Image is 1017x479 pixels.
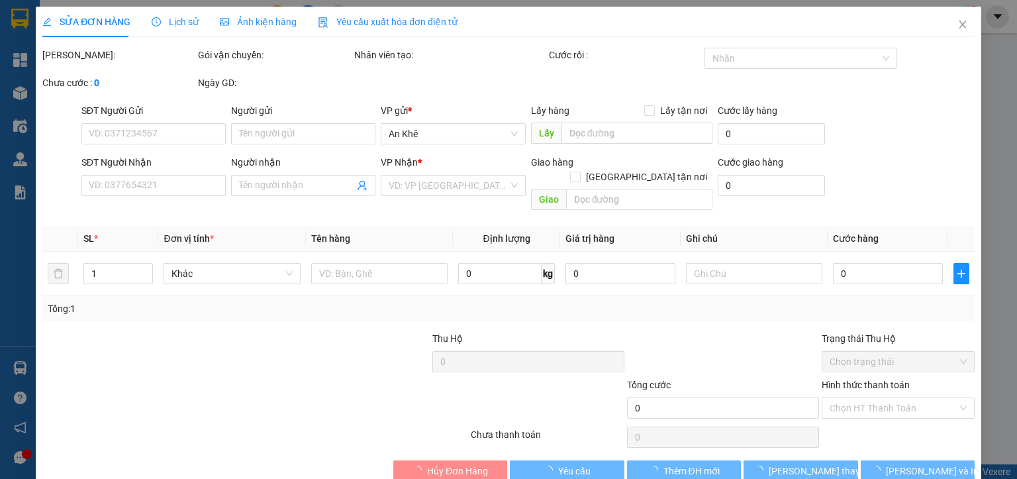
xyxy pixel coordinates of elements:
div: SĐT Người Gửi [81,103,226,118]
span: Lấy tận nơi [655,103,712,118]
span: Hủy Đơn Hàng [427,464,488,478]
button: delete [48,263,69,284]
span: [PERSON_NAME] thay đổi [769,464,875,478]
button: Close [944,7,981,44]
span: Đơn vị tính [164,233,213,244]
input: Dọc đường [565,189,712,210]
input: VD: Bàn, Ghế [311,263,448,284]
label: Cước lấy hàng [718,105,777,116]
span: Giao [530,189,565,210]
span: picture [220,17,229,27]
span: Chọn trạng thái [830,352,967,372]
span: loading [648,466,663,475]
input: Cước giao hàng [718,175,825,196]
span: Cước hàng [833,233,879,244]
th: Ghi chú [681,226,828,252]
div: Gói vận chuyển: [198,48,351,62]
span: SỬA ĐƠN HÀNG [42,17,130,27]
span: Giá trị hàng [565,233,614,244]
span: plus [954,268,969,279]
span: kg [542,263,555,284]
b: 0 [94,78,99,88]
span: Thu Hộ [432,333,462,344]
span: edit [42,17,52,27]
span: Giao hàng [530,157,573,168]
div: VP gửi [381,103,525,118]
span: Lấy hàng [530,105,569,116]
span: Ảnh kiện hàng [220,17,297,27]
span: loading [871,466,886,475]
div: Trạng thái Thu Hộ [822,331,975,346]
div: [PERSON_NAME]: [42,48,195,62]
div: Nhân viên tạo: [354,48,546,62]
div: Ngày GD: [198,76,351,90]
span: Lịch sử [152,17,199,27]
div: Người gửi [231,103,375,118]
span: loading [754,466,769,475]
label: Hình thức thanh toán [822,380,910,390]
input: Dọc đường [561,123,712,144]
div: Tổng: 1 [48,301,393,316]
span: Khác [171,264,292,284]
span: VP Nhận [381,157,418,168]
span: Lấy [530,123,561,144]
div: Người nhận [231,155,375,170]
span: An Khê [389,124,517,144]
span: [GEOGRAPHIC_DATA] tận nơi [581,170,712,184]
span: Tên hàng [311,233,350,244]
span: Yêu cầu xuất hóa đơn điện tử [318,17,458,27]
span: loading [544,466,558,475]
img: icon [318,17,328,28]
span: close [957,19,968,30]
span: Yêu cầu [558,464,591,478]
span: Thêm ĐH mới [663,464,719,478]
label: Cước giao hàng [718,157,783,168]
span: Định lượng [483,233,530,244]
input: Cước lấy hàng [718,123,825,144]
span: [PERSON_NAME] và In [886,464,979,478]
span: user-add [357,180,367,191]
button: plus [953,263,969,284]
div: Chưa thanh toán [469,427,625,451]
span: loading [412,466,427,475]
div: SĐT Người Nhận [81,155,226,170]
div: Cước rồi : [549,48,702,62]
span: Tổng cước [627,380,671,390]
span: SL [83,233,94,244]
div: Chưa cước : [42,76,195,90]
span: clock-circle [152,17,161,27]
input: Ghi Chú [686,263,822,284]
